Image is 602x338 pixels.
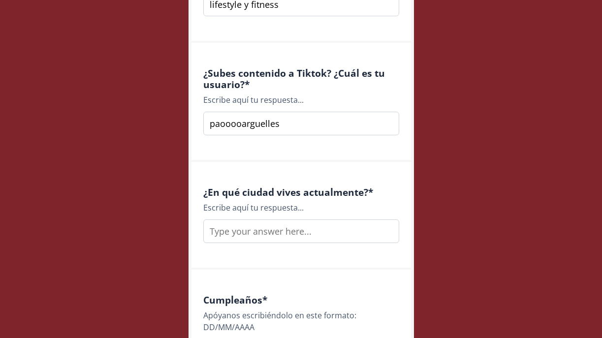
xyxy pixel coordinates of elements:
h4: Cumpleaños * [203,294,399,306]
h4: ¿En qué ciudad vives actualmente? * [203,186,399,198]
h4: ¿Subes contenido a Tiktok? ¿Cuál es tu usuario? * [203,67,399,90]
div: Escribe aquí tu respuesta... [203,202,399,214]
div: Apóyanos escribiéndolo en este formato: DD/MM/AAAA [203,309,399,333]
div: Escribe aquí tu respuesta... [203,94,399,106]
input: Type your answer here... [203,219,399,243]
input: Type your answer here... [203,112,399,135]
